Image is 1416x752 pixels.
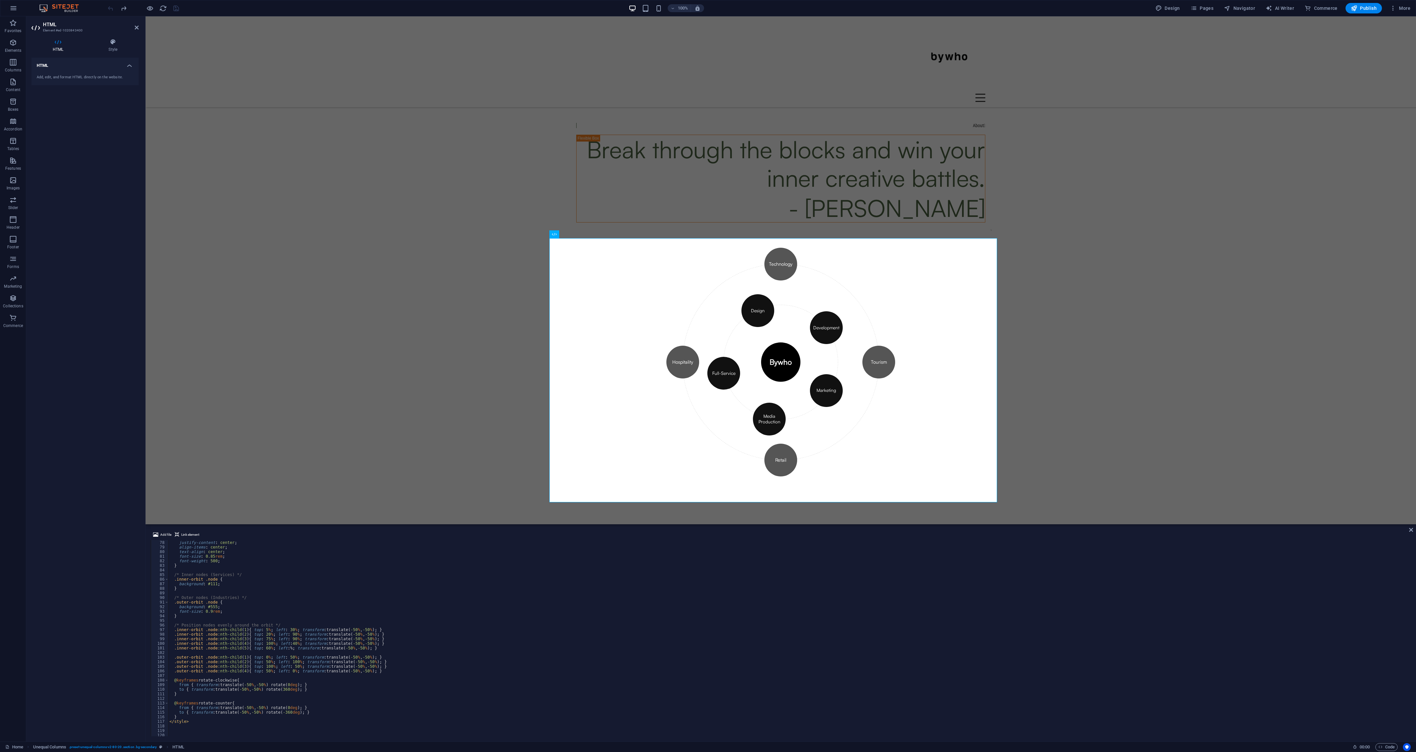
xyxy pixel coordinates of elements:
[1305,5,1338,11] span: Commerce
[151,664,169,669] div: 105
[151,540,169,545] div: 78
[151,550,169,554] div: 80
[151,728,169,733] div: 119
[159,745,162,749] i: This element is a customizable preset
[120,5,128,12] i: Redo: Delete elements (Ctrl+Y, ⌘+Y)
[151,586,169,591] div: 88
[5,28,21,33] p: Favorites
[151,733,169,738] div: 120
[424,213,846,477] div: \\
[8,205,18,210] p: Slider
[838,106,840,112] i: 
[151,655,169,660] div: 103
[1346,3,1382,13] button: Publish
[5,743,23,751] a: Click to cancel selection. Double-click to open Pages
[43,28,126,33] h3: Element #ed-1020843400
[151,637,169,641] div: 99
[668,4,691,12] button: 100%
[678,4,688,12] h6: 100%
[151,545,169,550] div: 79
[1188,3,1216,13] button: Pages
[151,724,169,728] div: 118
[4,126,22,132] p: Accordion
[151,582,169,586] div: 87
[151,614,169,618] div: 94
[31,58,139,69] h4: HTML
[159,5,167,12] i: Reload page
[1360,743,1370,751] span: 00 00
[1302,3,1340,13] button: Commerce
[87,39,139,52] h4: Style
[151,673,169,678] div: 107
[120,4,128,12] button: redo
[31,39,87,52] h4: HTML
[1153,3,1183,13] button: Design
[1378,743,1395,751] span: Code
[151,646,169,650] div: 101
[5,166,21,171] p: Features
[151,710,169,715] div: 115
[4,284,22,289] p: Marketing
[33,743,184,751] nav: breadcrumb
[7,264,19,269] p: Forms
[7,225,20,230] p: Header
[159,4,167,12] button: reload
[151,632,169,637] div: 98
[151,605,169,609] div: 92
[1263,3,1297,13] button: AI Writer
[151,554,169,559] div: 81
[151,705,169,710] div: 114
[5,67,21,73] p: Columns
[3,303,23,309] p: Collections
[1190,5,1213,11] span: Pages
[33,743,66,751] span: Click to select. Double-click to edit
[43,22,139,28] h2: HTML
[151,559,169,563] div: 82
[151,563,169,568] div: 83
[151,577,169,582] div: 86
[1221,3,1258,13] button: Navigator
[172,743,184,751] span: Click to select. Double-click to edit
[3,323,23,328] p: Commerce
[1387,3,1413,13] button: More
[8,107,19,112] p: Boxes
[151,572,169,577] div: 85
[151,618,169,623] div: 95
[5,48,22,53] p: Elements
[1375,743,1398,751] button: Code
[151,568,169,572] div: 84
[174,531,200,539] button: Link element
[7,244,19,250] p: Footer
[1353,743,1370,751] h6: Session time
[1390,5,1410,11] span: More
[1351,5,1377,11] span: Publish
[181,531,199,539] span: Link element
[151,719,169,724] div: 117
[6,87,20,92] p: Content
[151,701,169,705] div: 113
[1403,743,1411,751] button: Usercentrics
[151,591,169,595] div: 89
[151,627,169,632] div: 97
[7,146,19,151] p: Tables
[151,641,169,646] div: 100
[151,623,169,627] div: 96
[151,609,169,614] div: 93
[69,743,157,751] span: . preset-unequal-columns-v2-80-20 .section .bg-secondary
[1266,5,1294,11] span: AI Writer
[152,531,172,539] button: Add file
[1155,5,1180,11] span: Design
[695,5,700,11] i: On resize automatically adjust zoom level to fit chosen device.
[151,715,169,719] div: 116
[7,185,20,191] p: Images
[1224,5,1255,11] span: Navigator
[151,687,169,692] div: 110
[151,678,169,683] div: 108
[151,595,169,600] div: 90
[151,696,169,701] div: 112
[38,4,87,12] img: Editor Logo
[151,600,169,605] div: 91
[160,531,171,539] span: Add file
[151,660,169,664] div: 104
